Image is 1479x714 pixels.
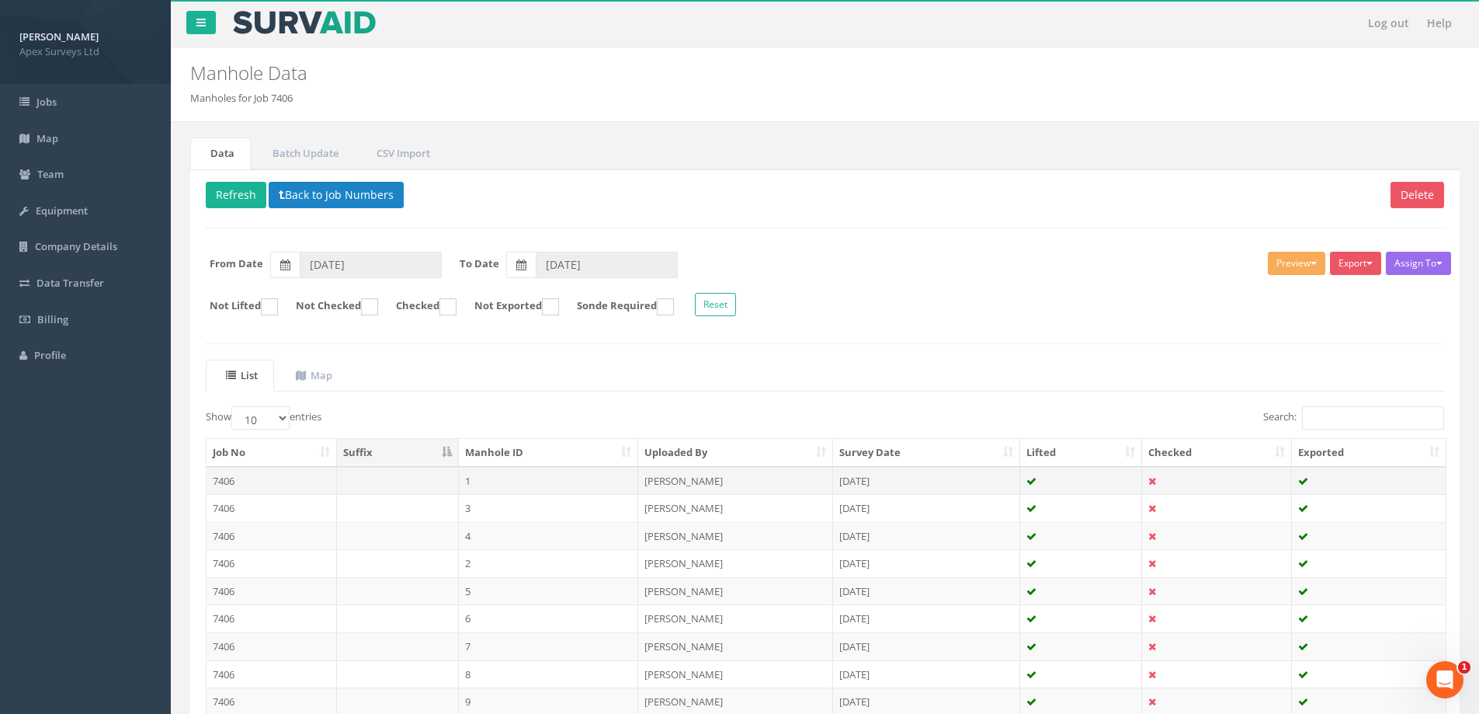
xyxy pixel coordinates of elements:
[252,138,355,169] a: Batch Update
[206,182,266,208] button: Refresh
[207,467,337,495] td: 7406
[36,95,57,109] span: Jobs
[459,467,639,495] td: 1
[459,522,639,550] td: 4
[1330,252,1381,275] button: Export
[37,167,64,181] span: Team
[638,660,833,688] td: [PERSON_NAME]
[207,522,337,550] td: 7406
[536,252,678,278] input: To Date
[1426,661,1463,698] iframe: Intercom live chat
[380,298,457,315] label: Checked
[207,632,337,660] td: 7406
[190,138,251,169] a: Data
[206,360,274,392] a: List
[695,293,736,316] button: Reset
[459,604,639,632] td: 6
[190,63,1245,83] h2: Manhole Data
[207,494,337,522] td: 7406
[337,439,459,467] th: Suffix: activate to sort column descending
[638,549,833,577] td: [PERSON_NAME]
[19,26,151,58] a: [PERSON_NAME] Apex Surveys Ltd
[276,360,349,392] a: Map
[833,494,1020,522] td: [DATE]
[296,368,332,382] uib-tab-heading: Map
[356,138,446,169] a: CSV Import
[833,577,1020,605] td: [DATE]
[1268,252,1325,275] button: Preview
[833,660,1020,688] td: [DATE]
[207,549,337,577] td: 7406
[207,604,337,632] td: 7406
[1390,182,1444,208] button: Delete
[1302,406,1444,430] input: Search:
[561,298,674,315] label: Sonde Required
[459,439,639,467] th: Manhole ID: activate to sort column ascending
[459,660,639,688] td: 8
[638,577,833,605] td: [PERSON_NAME]
[190,91,293,106] li: Manholes for Job 7406
[226,368,258,382] uib-tab-heading: List
[300,252,442,278] input: From Date
[638,494,833,522] td: [PERSON_NAME]
[269,182,404,208] button: Back to Job Numbers
[206,406,321,430] label: Show entries
[833,632,1020,660] td: [DATE]
[1020,439,1143,467] th: Lifted: activate to sort column ascending
[207,660,337,688] td: 7406
[833,549,1020,577] td: [DATE]
[460,256,499,271] label: To Date
[280,298,378,315] label: Not Checked
[638,467,833,495] td: [PERSON_NAME]
[194,298,278,315] label: Not Lifted
[833,522,1020,550] td: [DATE]
[36,204,88,218] span: Equipment
[833,439,1020,467] th: Survey Date: activate to sort column ascending
[638,439,833,467] th: Uploaded By: activate to sort column ascending
[459,549,639,577] td: 2
[833,467,1020,495] td: [DATE]
[231,406,290,430] select: Showentries
[1142,439,1292,467] th: Checked: activate to sort column ascending
[19,44,151,59] span: Apex Surveys Ltd
[35,239,117,253] span: Company Details
[459,632,639,660] td: 7
[459,577,639,605] td: 5
[638,604,833,632] td: [PERSON_NAME]
[207,577,337,605] td: 7406
[37,312,68,326] span: Billing
[1263,406,1444,430] label: Search:
[1292,439,1446,467] th: Exported: activate to sort column ascending
[459,494,639,522] td: 3
[34,348,66,362] span: Profile
[1386,252,1451,275] button: Assign To
[36,131,58,145] span: Map
[19,30,99,44] strong: [PERSON_NAME]
[36,276,104,290] span: Data Transfer
[1458,661,1470,674] span: 1
[207,439,337,467] th: Job No: activate to sort column ascending
[638,522,833,550] td: [PERSON_NAME]
[210,256,263,271] label: From Date
[459,298,559,315] label: Not Exported
[833,604,1020,632] td: [DATE]
[638,632,833,660] td: [PERSON_NAME]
